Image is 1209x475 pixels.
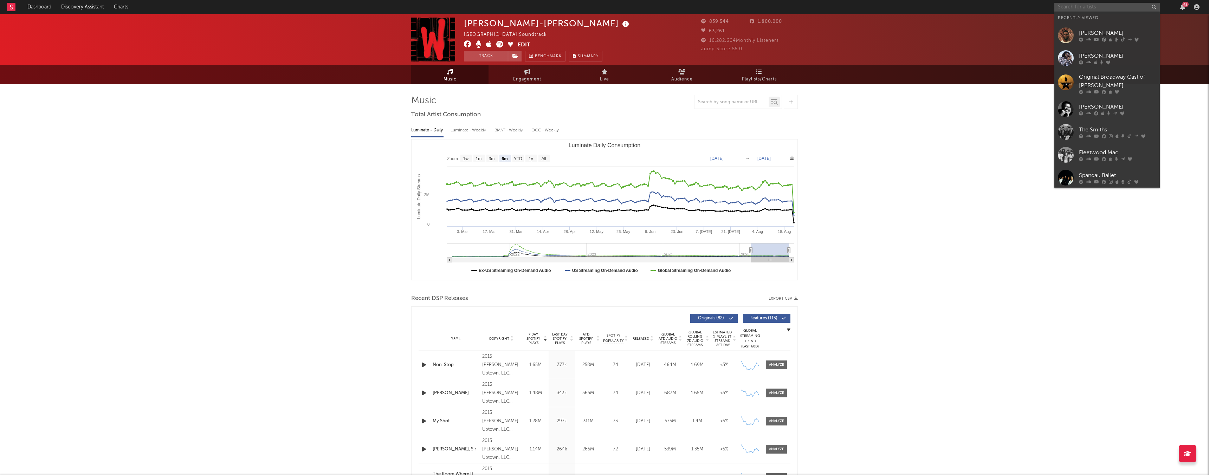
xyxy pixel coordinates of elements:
div: 1.65M [524,362,547,369]
span: 839,544 [701,19,729,24]
span: Spotify Popularity [603,333,624,344]
text: 4. Aug [752,229,763,234]
span: 16,282,604 Monthly Listeners [701,38,779,43]
text: [DATE] [710,156,724,161]
div: [DATE] [631,446,655,453]
span: Total Artist Consumption [411,111,481,119]
a: Music [411,65,489,84]
div: Luminate - Weekly [451,124,487,136]
text: → [745,156,750,161]
span: Audience [671,75,693,84]
div: 687M [658,390,682,397]
span: Global Rolling 7D Audio Streams [685,330,705,347]
span: 1,800,000 [750,19,782,24]
div: Fleetwood Mac [1079,148,1156,157]
div: 72 [603,446,628,453]
div: 264k [550,446,573,453]
div: 73 [603,418,628,425]
text: Luminate Daily Consumption [569,142,641,148]
div: 297k [550,418,573,425]
div: OCC - Weekly [531,124,560,136]
text: 3. Mar [457,229,468,234]
div: 42 [1182,2,1189,7]
div: 265M [577,446,600,453]
span: Global ATD Audio Streams [658,332,678,345]
a: [PERSON_NAME] [1054,98,1160,121]
button: 42 [1180,4,1185,10]
div: 1.69M [685,362,709,369]
div: <5% [712,418,736,425]
div: [GEOGRAPHIC_DATA] | Soundtrack [464,31,555,39]
div: Spandau Ballet [1079,171,1156,180]
text: 6m [502,156,507,161]
span: Recent DSP Releases [411,294,468,303]
text: 3m [489,156,495,161]
a: Audience [643,65,720,84]
text: 18. Aug [778,229,791,234]
text: 28. Apr [564,229,576,234]
span: 7 Day Spotify Plays [524,332,543,345]
div: [PERSON_NAME] [1079,29,1156,37]
div: 377k [550,362,573,369]
span: Benchmark [535,52,562,61]
span: Released [633,337,649,341]
div: [PERSON_NAME] [433,390,479,397]
span: Engagement [513,75,541,84]
svg: Luminate Daily Consumption [412,139,797,280]
div: Global Streaming Trend (Last 60D) [739,328,761,349]
input: Search for artists [1054,3,1160,12]
text: Zoom [447,156,458,161]
text: 7. [DATE] [696,229,712,234]
a: [PERSON_NAME] [1054,47,1160,70]
div: <5% [712,446,736,453]
div: [PERSON_NAME] [1079,52,1156,60]
text: [DATE] [757,156,771,161]
div: 539M [658,446,682,453]
a: My Shot [433,418,479,425]
text: 1w [463,156,469,161]
text: 21. [DATE] [722,229,740,234]
text: 26. May [616,229,631,234]
span: Features ( 113 ) [748,316,780,320]
div: [PERSON_NAME]-[PERSON_NAME] [464,18,631,29]
div: [DATE] [631,362,655,369]
a: Playlists/Charts [720,65,798,84]
button: Originals(82) [690,314,738,323]
a: Non-Stop [433,362,479,369]
div: 2015 [PERSON_NAME] Uptown, LLC under exclusive license to Atlantic Recording Corporation for the ... [482,437,521,462]
div: 2015 [PERSON_NAME] Uptown, LLC under exclusive license to Atlantic Recording Corporation for the ... [482,380,521,406]
text: 1y [529,156,533,161]
span: Originals ( 82 ) [695,316,727,320]
div: Luminate - Daily [411,124,444,136]
div: Original Broadway Cast of [PERSON_NAME] [1079,73,1156,90]
span: Copyright [489,337,509,341]
div: <5% [712,390,736,397]
span: Jump Score: 55.0 [701,47,742,51]
text: 9. Jun [645,229,655,234]
a: [PERSON_NAME] [1054,24,1160,47]
text: 1m [476,156,482,161]
a: The Smiths [1054,121,1160,143]
div: 464M [658,362,682,369]
div: 2015 [PERSON_NAME] Uptown, LLC under exclusive license to Atlantic Recording Corporation for the ... [482,409,521,434]
div: 1.35M [685,446,709,453]
span: 63,261 [701,29,725,33]
div: 1.48M [524,390,547,397]
text: YTD [514,156,522,161]
div: [PERSON_NAME] [1079,103,1156,111]
text: 0 [427,222,429,226]
div: 343k [550,390,573,397]
text: All [541,156,546,161]
div: BMAT - Weekly [494,124,524,136]
a: Spandau Ballet [1054,166,1160,189]
div: 365M [577,390,600,397]
div: 74 [603,362,628,369]
div: 1.14M [524,446,547,453]
span: Estimated % Playlist Streams Last Day [712,330,732,347]
div: 575M [658,418,682,425]
div: 311M [577,418,600,425]
button: Export CSV [769,297,798,301]
div: [PERSON_NAME], Sir [433,446,479,453]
